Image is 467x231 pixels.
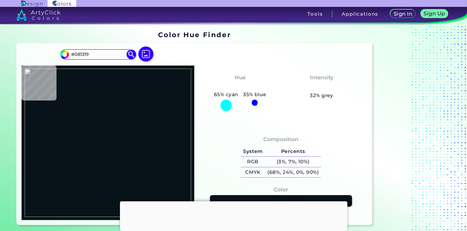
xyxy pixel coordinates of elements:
[69,50,127,59] input: type color..
[138,47,153,61] img: icon picture
[21,1,42,7] img: ArtyClick Design logo
[120,201,347,229] iframe: Advertisement
[422,10,447,18] a: Sign Up
[342,12,378,16] h3: Applications
[211,91,241,99] h5: 65% cyan
[265,157,321,167] h5: (3%, 7%, 10%)
[241,146,265,157] h5: System
[241,157,265,167] h5: RGB
[235,73,246,82] h4: Hue
[265,167,321,178] h5: (68%, 24%, 0%, 90%)
[310,91,333,100] h5: 32% grey
[274,185,288,194] h4: Color
[395,12,411,16] h5: Sign In
[307,12,323,16] h3: Tools
[25,69,191,217] img: 63c58358-aa84-4f04-8b2f-5cd237826712
[310,73,334,82] h4: Intensity
[307,83,336,91] h3: Medium
[425,11,444,16] h5: Sign Up
[263,135,299,144] h4: Composition
[265,146,321,157] h5: Percents
[16,9,60,21] img: logo_artyclick_colors_white.svg
[241,167,265,178] h5: CMYK
[158,30,231,39] h1: Color Hue Finder
[375,29,453,228] iframe: Advertisement
[391,10,414,18] a: Sign In
[220,83,261,91] h3: Bluish Cyan
[127,50,136,59] img: icon search
[241,91,269,99] h5: 35% blue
